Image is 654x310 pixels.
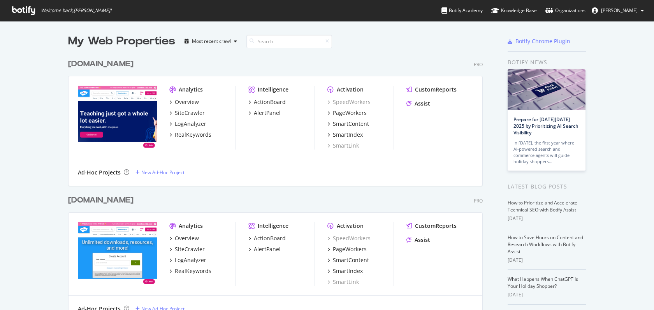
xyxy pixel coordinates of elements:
div: My Web Properties [68,33,175,49]
div: Botify Chrome Plugin [515,37,570,45]
a: SmartLink [327,142,359,150]
a: SmartContent [327,120,369,128]
a: CustomReports [406,222,457,230]
a: SmartIndex [327,131,363,139]
input: Search [246,35,332,48]
a: LogAnalyzer [169,120,206,128]
div: Analytics [179,86,203,93]
div: CustomReports [415,222,457,230]
div: RealKeywords [175,131,211,139]
div: Overview [175,234,199,242]
a: [DOMAIN_NAME] [68,195,137,206]
div: SmartContent [333,120,369,128]
div: Botify Academy [441,7,483,14]
div: SmartIndex [333,131,363,139]
a: Overview [169,98,199,106]
div: CustomReports [415,86,457,93]
div: New Ad-Hoc Project [141,169,185,176]
span: Welcome back, [PERSON_NAME] ! [41,7,111,14]
a: SmartIndex [327,267,363,275]
div: SmartContent [333,256,369,264]
img: Prepare for Black Friday 2025 by Prioritizing AI Search Visibility [508,69,585,110]
a: ActionBoard [248,98,286,106]
img: twinkl.co.uk [78,222,157,285]
div: RealKeywords [175,267,211,275]
div: Intelligence [258,222,288,230]
a: AlertPanel [248,109,281,117]
a: PageWorkers [327,245,367,253]
div: AlertPanel [254,109,281,117]
a: CustomReports [406,86,457,93]
a: SiteCrawler [169,245,205,253]
a: SpeedWorkers [327,234,371,242]
a: [DOMAIN_NAME] [68,58,137,70]
div: [DATE] [508,257,586,264]
div: Assist [415,236,430,244]
div: Knowledge Base [491,7,537,14]
div: ActionBoard [254,234,286,242]
a: What Happens When ChatGPT Is Your Holiday Shopper? [508,276,578,289]
div: SiteCrawler [175,109,205,117]
a: SpeedWorkers [327,98,371,106]
div: Activation [337,222,364,230]
span: Paul Beer [601,7,638,14]
a: Assist [406,236,430,244]
a: SmartContent [327,256,369,264]
a: RealKeywords [169,267,211,275]
div: Intelligence [258,86,288,93]
button: [PERSON_NAME] [585,4,650,17]
a: SiteCrawler [169,109,205,117]
div: Ad-Hoc Projects [78,169,121,176]
div: SiteCrawler [175,245,205,253]
div: ActionBoard [254,98,286,106]
div: Assist [415,100,430,107]
a: SmartLink [327,278,359,286]
div: [DOMAIN_NAME] [68,58,134,70]
div: Analytics [179,222,203,230]
div: In [DATE], the first year where AI-powered search and commerce agents will guide holiday shoppers… [513,140,580,165]
div: [DATE] [508,291,586,298]
a: Prepare for [DATE][DATE] 2025 by Prioritizing AI Search Visibility [513,116,578,136]
div: Pro [474,197,483,204]
div: Most recent crawl [192,39,231,44]
a: AlertPanel [248,245,281,253]
div: PageWorkers [333,245,367,253]
div: Overview [175,98,199,106]
div: [DATE] [508,215,586,222]
div: LogAnalyzer [175,256,206,264]
div: PageWorkers [333,109,367,117]
div: Pro [474,61,483,68]
div: LogAnalyzer [175,120,206,128]
div: Latest Blog Posts [508,182,586,191]
a: How to Prioritize and Accelerate Technical SEO with Botify Assist [508,199,577,213]
div: SmartIndex [333,267,363,275]
a: New Ad-Hoc Project [135,169,185,176]
div: Botify news [508,58,586,67]
a: ActionBoard [248,234,286,242]
a: How to Save Hours on Content and Research Workflows with Botify Assist [508,234,583,255]
a: Assist [406,100,430,107]
a: Botify Chrome Plugin [508,37,570,45]
button: Most recent crawl [181,35,240,48]
div: Organizations [545,7,585,14]
div: AlertPanel [254,245,281,253]
div: [DOMAIN_NAME] [68,195,134,206]
div: Activation [337,86,364,93]
img: www.twinkl.com.au [78,86,157,149]
a: Overview [169,234,199,242]
a: RealKeywords [169,131,211,139]
a: LogAnalyzer [169,256,206,264]
a: PageWorkers [327,109,367,117]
